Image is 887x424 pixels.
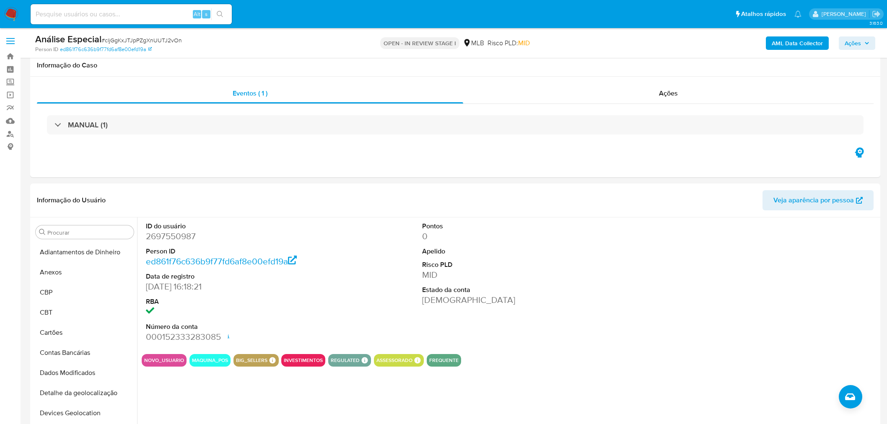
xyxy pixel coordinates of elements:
[488,39,530,48] span: Risco PLD:
[422,269,598,281] dd: MID
[146,322,322,331] dt: Número da conta
[146,272,322,281] dt: Data de registro
[101,36,182,44] span: # cljGgKxJTJpPZgXnUUTJ2vOn
[518,38,530,48] span: MID
[773,190,854,210] span: Veja aparência por pessoa
[205,10,207,18] span: s
[766,36,829,50] button: AML Data Collector
[772,36,823,50] b: AML Data Collector
[146,255,297,267] a: ed861f76c636b9f77fd6af8e00efd19a
[35,32,101,46] b: Análise Especial
[146,247,322,256] dt: Person ID
[822,10,869,18] p: laisa.felismino@mercadolivre.com
[845,36,861,50] span: Ações
[463,39,484,48] div: MLB
[146,331,322,343] dd: 000152333283085
[32,343,137,363] button: Contas Bancárias
[47,229,130,236] input: Procurar
[194,10,200,18] span: Alt
[68,120,108,129] h3: MANUAL (1)
[32,363,137,383] button: Dados Modificados
[31,9,232,20] input: Pesquise usuários ou casos...
[763,190,874,210] button: Veja aparência por pessoa
[37,61,874,70] h1: Informação do Caso
[422,247,598,256] dt: Apelido
[659,88,678,98] span: Ações
[47,115,864,134] div: MANUAL (1)
[839,36,875,50] button: Ações
[211,8,228,20] button: search-icon
[35,46,58,53] b: Person ID
[872,10,881,18] a: Sair
[32,302,137,323] button: CBT
[146,222,322,231] dt: ID do usuário
[32,242,137,262] button: Adiantamentos de Dinheiro
[32,403,137,423] button: Devices Geolocation
[380,37,459,49] p: OPEN - IN REVIEW STAGE I
[32,262,137,282] button: Anexos
[37,196,106,204] h1: Informação do Usuário
[794,10,801,18] a: Notificações
[741,10,786,18] span: Atalhos rápidos
[146,281,322,292] dd: [DATE] 16:18:21
[32,383,137,403] button: Detalhe da geolocalização
[39,229,46,235] button: Procurar
[422,222,598,231] dt: Pontos
[422,285,598,295] dt: Estado da conta
[422,294,598,306] dd: [DEMOGRAPHIC_DATA]
[233,88,267,98] span: Eventos ( 1 )
[32,323,137,343] button: Cartões
[60,46,152,53] a: ed861f76c636b9f77fd6af8e00efd19a
[146,230,322,242] dd: 2697550987
[146,297,322,306] dt: RBA
[422,260,598,269] dt: Risco PLD
[422,230,598,242] dd: 0
[32,282,137,302] button: CBP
